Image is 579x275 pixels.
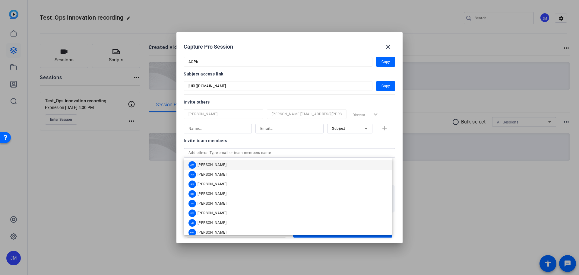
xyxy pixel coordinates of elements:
input: Email... [272,110,342,118]
span: Copy [381,82,390,90]
div: AM [188,161,196,168]
input: Session OTP [188,58,368,66]
span: [PERSON_NAME] [198,201,226,206]
input: Name... [188,110,258,118]
div: LB [188,219,196,226]
div: MM [188,229,196,236]
button: Copy [376,81,395,91]
span: Subject [332,126,345,131]
input: Email... [260,125,319,132]
div: BH [188,190,196,197]
div: JR [188,200,196,207]
div: AA [188,171,196,178]
div: Invite others [184,98,395,106]
span: Copy [381,58,390,66]
div: Capture Pro Session [184,40,395,54]
span: [PERSON_NAME] [198,191,226,196]
input: Add others: Type email or team members name [188,149,391,156]
div: Invite team members [184,137,395,144]
input: Name... [188,125,247,132]
span: [PERSON_NAME] [198,182,226,187]
span: [PERSON_NAME] [198,211,226,216]
div: Subject access link [184,70,395,78]
span: [PERSON_NAME] [198,220,226,225]
div: KM [188,209,196,217]
span: [PERSON_NAME] [198,172,226,177]
div: AS [188,180,196,188]
mat-icon: close [384,43,392,50]
button: Update session [293,227,393,238]
input: Session OTP [188,82,368,90]
span: [PERSON_NAME] [198,230,226,235]
button: Copy [376,57,395,67]
span: [PERSON_NAME] [198,162,226,167]
button: Copy link [187,227,286,238]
